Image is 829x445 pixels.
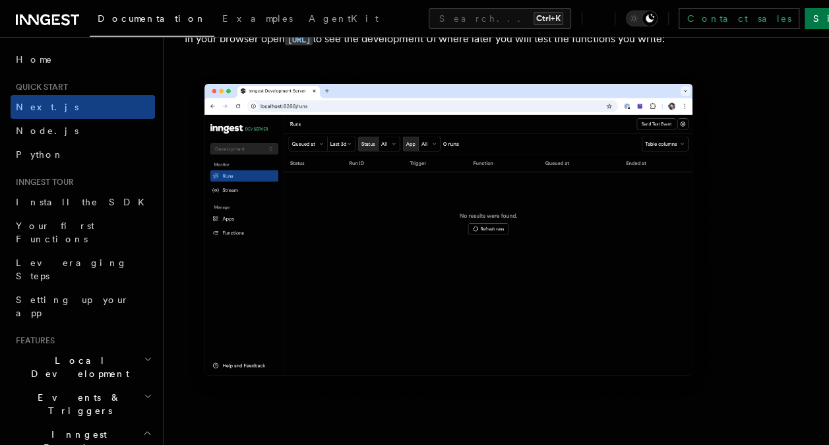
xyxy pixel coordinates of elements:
[11,354,144,380] span: Local Development
[16,294,129,318] span: Setting up your app
[11,251,155,288] a: Leveraging Steps
[16,221,94,244] span: Your first Functions
[185,30,712,49] p: In your browser open to see the development UI where later you will test the functions you write:
[16,257,127,281] span: Leveraging Steps
[98,13,206,24] span: Documentation
[222,13,293,24] span: Examples
[11,214,155,251] a: Your first Functions
[626,11,658,26] button: Toggle dark mode
[11,82,68,92] span: Quick start
[309,13,379,24] span: AgentKit
[11,48,155,71] a: Home
[214,4,301,36] a: Examples
[679,8,799,29] a: Contact sales
[11,190,155,214] a: Install the SDK
[11,335,55,346] span: Features
[16,53,53,66] span: Home
[16,149,64,160] span: Python
[11,95,155,119] a: Next.js
[11,391,144,417] span: Events & Triggers
[285,32,313,45] a: [URL]
[11,386,155,423] button: Events & Triggers
[11,119,155,143] a: Node.js
[11,143,155,166] a: Python
[301,4,386,36] a: AgentKit
[11,288,155,325] a: Setting up your app
[16,102,78,112] span: Next.js
[90,4,214,37] a: Documentation
[16,197,152,207] span: Install the SDK
[429,8,571,29] button: Search...Ctrl+K
[185,70,712,402] img: Inngest Dev Server's 'Runs' tab with no data
[285,34,313,45] code: [URL]
[16,125,78,136] span: Node.js
[11,177,74,188] span: Inngest tour
[534,12,563,25] kbd: Ctrl+K
[11,349,155,386] button: Local Development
